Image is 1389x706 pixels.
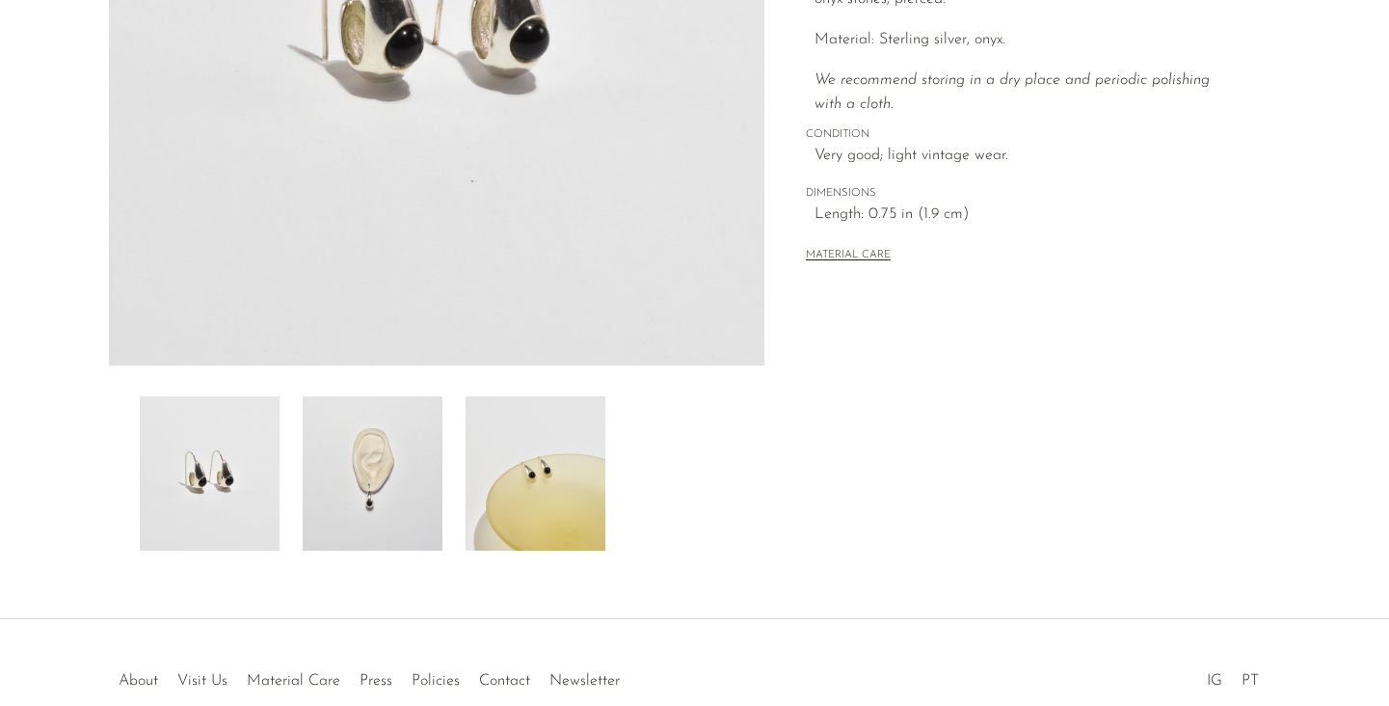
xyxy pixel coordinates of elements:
a: IG [1207,673,1222,689]
ul: Quick links [109,658,629,694]
a: Contact [479,673,530,689]
span: DIMENSIONS [806,185,1240,203]
p: Material: Sterling silver, onyx. [815,28,1240,53]
a: Material Care [247,673,340,689]
i: We recommend storing in a dry place and periodic polishing with a cloth. [815,72,1210,113]
a: Policies [412,673,460,689]
span: CONDITION [806,126,1240,144]
img: Onyx Teardrop Earrings [466,396,605,551]
ul: Social Medias [1197,658,1269,694]
a: Press [360,673,392,689]
button: MATERIAL CARE [806,249,891,263]
span: Length: 0.75 in (1.9 cm) [815,203,1240,228]
img: Onyx Teardrop Earrings [303,396,442,551]
span: Very good; light vintage wear. [815,144,1240,169]
a: About [119,673,158,689]
a: Visit Us [177,673,227,689]
a: PT [1242,673,1259,689]
img: Onyx Teardrop Earrings [140,396,280,551]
